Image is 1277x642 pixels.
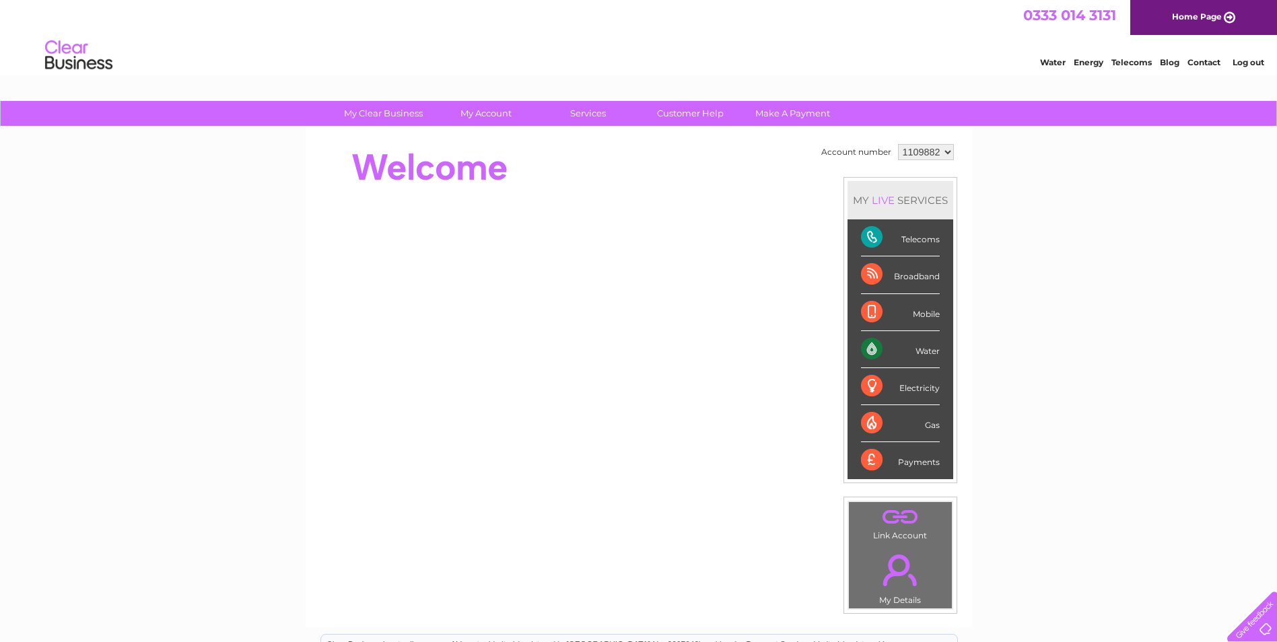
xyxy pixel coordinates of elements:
a: My Clear Business [328,101,439,126]
a: Contact [1187,57,1220,67]
td: Link Account [848,501,953,544]
div: Payments [861,442,940,478]
div: Broadband [861,256,940,293]
a: Energy [1074,57,1103,67]
div: LIVE [869,194,897,207]
div: Telecoms [861,219,940,256]
div: Water [861,331,940,368]
a: 0333 014 3131 [1023,7,1116,24]
a: Make A Payment [737,101,848,126]
a: . [852,505,948,529]
a: . [852,546,948,594]
td: Account number [818,141,895,164]
a: Blog [1160,57,1179,67]
td: My Details [848,543,953,609]
a: Log out [1233,57,1264,67]
div: Gas [861,405,940,442]
div: Mobile [861,294,940,331]
a: My Account [430,101,541,126]
a: Customer Help [635,101,746,126]
div: Clear Business is a trading name of Verastar Limited (registered in [GEOGRAPHIC_DATA] No. 3667643... [321,7,957,65]
div: Electricity [861,368,940,405]
a: Water [1040,57,1066,67]
div: MY SERVICES [848,181,953,219]
a: Services [532,101,644,126]
img: logo.png [44,35,113,76]
a: Telecoms [1111,57,1152,67]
